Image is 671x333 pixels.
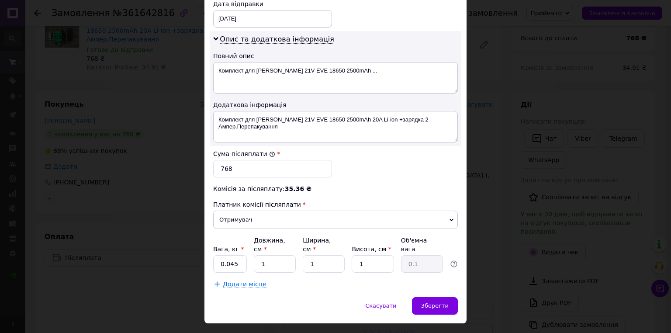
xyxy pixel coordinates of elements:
label: Ширина, см [303,237,331,253]
span: Опис та додаткова інформація [220,35,334,44]
textarea: Комплект для [PERSON_NAME] 21V EVE 18650 2500mAh 20A Li-ion +зарядка 2 Ампер.Перепакування [213,111,458,142]
div: Повний опис [213,52,458,60]
textarea: Комплект для [PERSON_NAME] 21V EVE 18650 2500mAh ... [213,62,458,94]
div: Комісія за післяплату: [213,184,458,193]
span: Платник комісії післяплати [213,201,301,208]
span: 35.36 ₴ [285,185,311,192]
label: Вага, кг [213,246,244,253]
span: Скасувати [365,302,396,309]
div: Додаткова інформація [213,101,458,109]
span: Зберегти [421,302,449,309]
span: Отримувач [213,211,458,229]
label: Довжина, см [254,237,285,253]
label: Сума післяплати [213,150,275,157]
span: Додати місце [223,281,266,288]
div: Об'ємна вага [401,236,443,253]
label: Висота, см [352,246,391,253]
